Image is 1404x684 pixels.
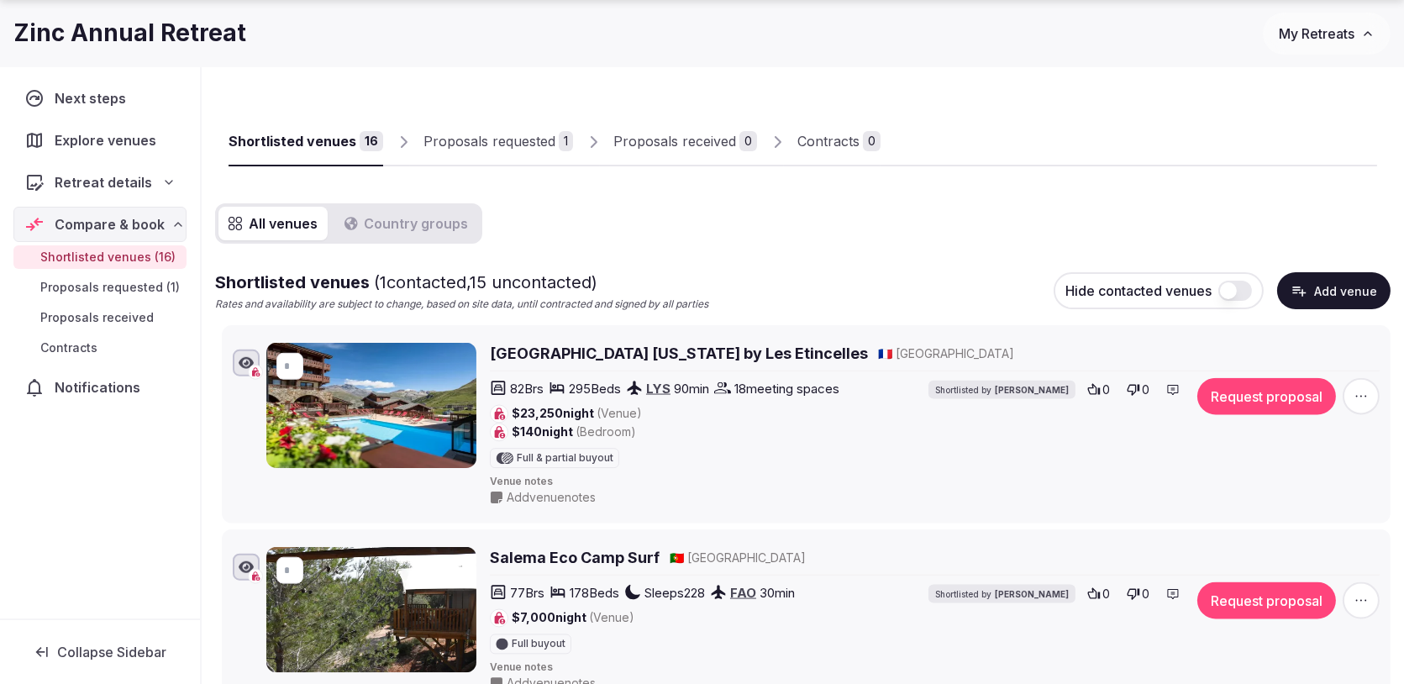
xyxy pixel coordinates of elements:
[1277,272,1391,309] button: Add venue
[928,585,1075,603] div: Shortlisted by
[55,172,152,192] span: Retreat details
[13,276,187,299] a: Proposals requested (1)
[1082,582,1115,606] button: 0
[229,131,356,151] div: Shortlisted venues
[576,425,636,439] span: (Bedroom)
[423,118,573,166] a: Proposals requested1
[644,584,705,602] span: Sleeps 228
[896,345,1014,360] span: [GEOGRAPHIC_DATA]
[374,272,597,292] span: ( 1 contacted, 15 uncontacted)
[13,370,187,405] a: Notifications
[40,249,176,266] span: Shortlisted venues (16)
[13,81,187,116] a: Next steps
[670,550,684,565] span: 🇵🇹
[215,272,597,292] span: Shortlisted venues
[517,453,613,463] span: Full & partial buyout
[13,17,246,50] h1: Zinc Annual Retreat
[40,339,97,356] span: Contracts
[1065,282,1212,299] span: Hide contacted venues
[490,475,1380,489] span: Venue notes
[797,131,860,151] div: Contracts
[674,379,709,397] span: 90 min
[734,379,839,397] span: 18 meeting spaces
[423,131,555,151] div: Proposals requested
[1279,25,1354,42] span: My Retreats
[569,379,621,397] span: 295 Beds
[13,336,187,360] a: Contracts
[995,588,1069,600] span: [PERSON_NAME]
[55,130,163,150] span: Explore venues
[1102,586,1110,602] span: 0
[13,306,187,329] a: Proposals received
[863,131,881,151] div: 0
[670,550,684,566] button: 🇵🇹
[1263,13,1391,55] button: My Retreats
[570,584,619,602] span: 178 Beds
[878,345,892,360] button: 🇫🇷
[760,584,795,602] span: 30 min
[589,611,634,625] span: (Venue)
[559,131,573,151] div: 1
[490,661,1380,676] span: Venue notes
[1197,582,1336,619] button: Request proposal
[510,379,544,397] span: 82 Brs
[1102,381,1110,397] span: 0
[218,207,328,240] button: All venues
[512,610,634,627] span: $7,000 night
[490,547,660,568] a: Salema Eco Camp Surf
[266,343,476,468] img: Hôtel Village Montana by Les Etincelles
[597,407,642,421] span: (Venue)
[1082,378,1115,402] button: 0
[730,585,756,601] a: FAO
[613,118,757,166] a: Proposals received0
[512,406,642,422] span: $23,250 night
[687,550,806,566] span: [GEOGRAPHIC_DATA]
[57,644,166,660] span: Collapse Sidebar
[215,297,708,312] p: Rates and availability are subject to change, based on site data, until contracted and signed by ...
[928,381,1075,399] div: Shortlisted by
[266,547,476,673] img: Salema Eco Camp Surf
[510,584,544,602] span: 77 Brs
[334,207,479,240] button: Country groups
[512,639,565,650] span: Full buyout
[490,343,868,364] a: [GEOGRAPHIC_DATA] [US_STATE] by Les Etincelles
[613,131,736,151] div: Proposals received
[797,118,881,166] a: Contracts0
[40,279,180,296] span: Proposals requested (1)
[13,123,187,158] a: Explore venues
[360,131,383,151] div: 16
[13,634,187,671] button: Collapse Sidebar
[1142,586,1149,602] span: 0
[507,489,596,505] span: Add venue notes
[1122,582,1154,606] button: 0
[512,424,636,440] span: $140 night
[1142,381,1149,397] span: 0
[55,214,165,234] span: Compare & book
[40,309,154,326] span: Proposals received
[55,88,133,108] span: Next steps
[55,377,147,397] span: Notifications
[878,345,892,360] span: 🇫🇷
[995,384,1069,396] span: [PERSON_NAME]
[646,380,670,396] a: LYS
[1197,378,1336,415] button: Request proposal
[13,245,187,269] a: Shortlisted venues (16)
[229,118,383,166] a: Shortlisted venues16
[1122,378,1154,402] button: 0
[739,131,757,151] div: 0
